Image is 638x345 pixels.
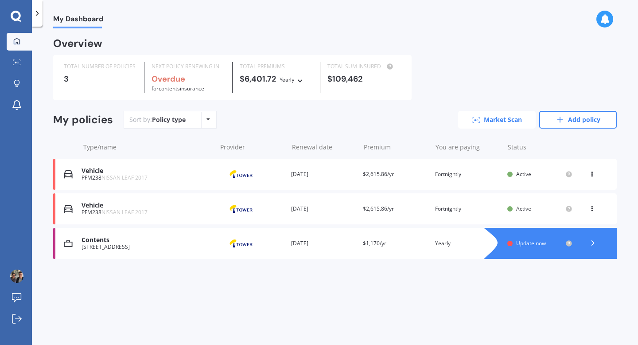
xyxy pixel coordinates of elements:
a: Add policy [539,111,617,129]
span: My Dashboard [53,15,103,27]
div: Overview [53,39,102,48]
span: $2,615.86/yr [363,170,394,178]
div: TOTAL SUM INSURED [327,62,401,71]
div: 3 [64,74,137,83]
a: Market Scan [458,111,536,129]
div: Fortnightly [435,204,500,213]
div: Policy type [152,115,186,124]
img: Vehicle [64,170,73,179]
div: Yearly [280,75,295,84]
div: $109,462 [327,74,401,83]
div: [STREET_ADDRESS] [82,244,212,250]
span: NISSAN LEAF 2017 [101,174,148,181]
img: ACg8ocJMz7vo5wyVuAhFHx6YXIUzJWknT99R1nHazqLmRCAxosU=s96-c [10,270,23,283]
div: Fortnightly [435,170,500,179]
div: My policies [53,114,113,126]
img: Tower [219,166,263,183]
span: Active [516,170,531,178]
span: NISSAN LEAF 2017 [101,208,148,216]
div: Provider [220,143,285,152]
div: Status [508,143,572,152]
span: Update now [516,239,546,247]
img: Tower [219,200,263,217]
div: Type/name [83,143,213,152]
span: Active [516,205,531,212]
div: Contents [82,236,212,244]
div: You are paying [436,143,500,152]
span: for Contents insurance [152,85,204,92]
div: [DATE] [291,239,356,248]
div: $6,401.72 [240,74,313,84]
div: Premium [364,143,428,152]
div: PFM238 [82,209,212,216]
img: Tower [219,235,263,252]
span: $2,615.86/yr [363,205,394,212]
span: $1,170/yr [363,239,386,247]
img: Contents [64,239,73,248]
img: Vehicle [64,204,73,213]
div: PFM238 [82,175,212,181]
div: NEXT POLICY RENEWING IN [152,62,225,71]
div: TOTAL NUMBER OF POLICIES [64,62,137,71]
div: TOTAL PREMIUMS [240,62,313,71]
div: [DATE] [291,204,356,213]
div: [DATE] [291,170,356,179]
div: Yearly [435,239,500,248]
div: Sort by: [129,115,186,124]
div: Vehicle [82,202,212,209]
div: Renewal date [292,143,357,152]
div: Vehicle [82,167,212,175]
b: Overdue [152,74,185,84]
